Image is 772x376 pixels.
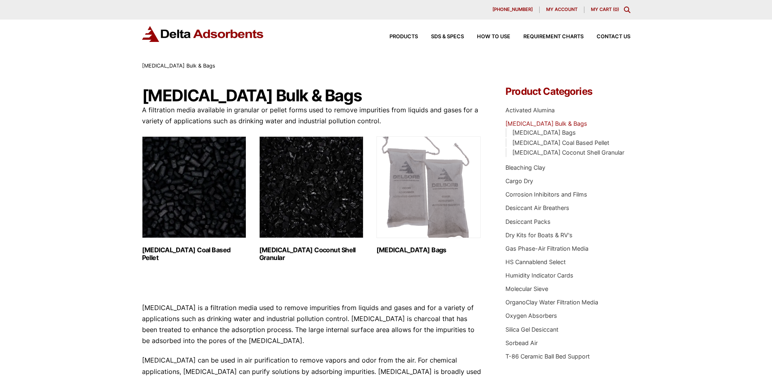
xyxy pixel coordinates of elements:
[505,339,538,346] a: Sorbead Air
[597,34,630,39] span: Contact Us
[376,246,481,254] h2: [MEDICAL_DATA] Bags
[505,107,555,114] a: Activated Alumina
[615,7,617,12] span: 0
[624,7,630,13] div: Toggle Modal Content
[512,129,576,136] a: [MEDICAL_DATA] Bags
[376,136,481,238] img: Activated Carbon Bags
[142,302,481,347] p: [MEDICAL_DATA] is a filtration media used to remove impurities from liquids and gases and for a v...
[477,34,510,39] span: How to Use
[505,191,587,198] a: Corrosion Inhibitors and Films
[142,246,246,262] h2: [MEDICAL_DATA] Coal Based Pellet
[259,136,363,238] img: Activated Carbon Coconut Shell Granular
[486,7,540,13] a: [PHONE_NUMBER]
[505,164,545,171] a: Bleaching Clay
[505,285,548,292] a: Molecular Sieve
[505,272,573,279] a: Humidity Indicator Cards
[505,232,573,238] a: Dry Kits for Boats & RV's
[259,136,363,262] a: Visit product category Activated Carbon Coconut Shell Granular
[142,63,215,69] span: [MEDICAL_DATA] Bulk & Bags
[505,177,533,184] a: Cargo Dry
[376,136,481,254] a: Visit product category Activated Carbon Bags
[431,34,464,39] span: SDS & SPECS
[142,87,481,105] h1: [MEDICAL_DATA] Bulk & Bags
[259,246,363,262] h2: [MEDICAL_DATA] Coconut Shell Granular
[142,136,246,238] img: Activated Carbon Coal Based Pellet
[512,139,609,146] a: [MEDICAL_DATA] Coal Based Pellet
[142,26,264,42] img: Delta Adsorbents
[584,34,630,39] a: Contact Us
[464,34,510,39] a: How to Use
[505,87,630,96] h4: Product Categories
[505,204,569,211] a: Desiccant Air Breathers
[523,34,584,39] span: Requirement Charts
[546,7,577,12] span: My account
[505,353,590,360] a: T-86 Ceramic Ball Bed Support
[505,312,557,319] a: Oxygen Absorbers
[505,120,587,127] a: [MEDICAL_DATA] Bulk & Bags
[376,34,418,39] a: Products
[142,136,246,262] a: Visit product category Activated Carbon Coal Based Pellet
[142,105,481,127] p: A filtration media available in granular or pellet forms used to remove impurities from liquids a...
[540,7,584,13] a: My account
[505,245,588,252] a: Gas Phase-Air Filtration Media
[418,34,464,39] a: SDS & SPECS
[510,34,584,39] a: Requirement Charts
[512,149,624,156] a: [MEDICAL_DATA] Coconut Shell Granular
[505,326,558,333] a: Silica Gel Desiccant
[591,7,619,12] a: My Cart (0)
[492,7,533,12] span: [PHONE_NUMBER]
[505,299,598,306] a: OrganoClay Water Filtration Media
[505,258,566,265] a: HS Cannablend Select
[505,218,551,225] a: Desiccant Packs
[389,34,418,39] span: Products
